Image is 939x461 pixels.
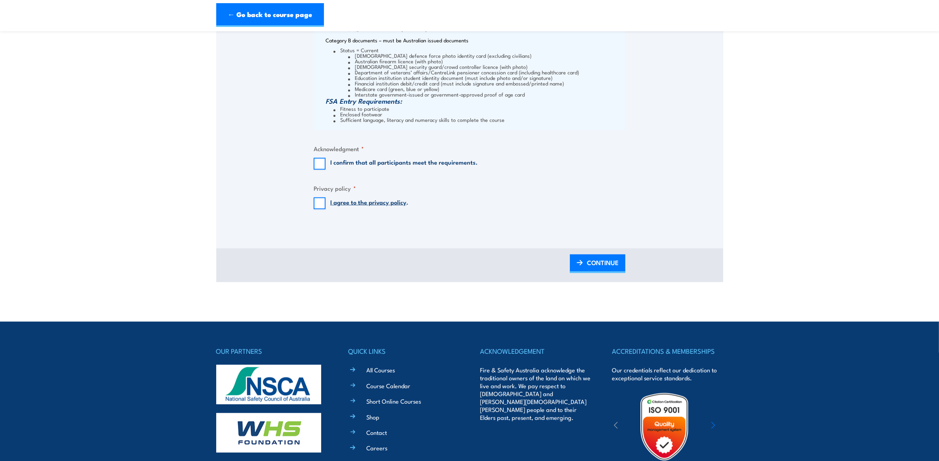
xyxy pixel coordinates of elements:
a: Contact [366,428,387,436]
li: Sufficient language, literacy and numeracy skills to complete the course [333,117,623,122]
a: ← Go back to course page [216,3,324,27]
li: Australian firearm licence (with photo) [348,58,623,64]
legend: Acknowledgment [314,144,364,153]
li: Interstate government-issued or government-approved proof of age card [348,91,623,97]
li: Education institution student identity document (must include photo and/or signature) [348,75,623,80]
li: Status = Current [333,47,623,97]
p: Category B documents – must be Australian issued documents [326,37,623,43]
h4: QUICK LINKS [348,345,459,357]
a: CONTINUE [570,254,625,273]
label: . [330,197,408,209]
img: ewpa-logo [699,413,768,440]
li: Fitness to participate [333,106,623,111]
a: I agree to the privacy policy [330,197,406,206]
legend: Privacy policy [314,184,356,193]
img: nsca-logo-footer [216,365,321,404]
li: [DEMOGRAPHIC_DATA] security guard/crowd controller licence (with photo) [348,64,623,69]
a: Shop [366,413,379,421]
li: Enclosed footwear [333,111,623,117]
p: Our credentials reflect our dedication to exceptional service standards. [612,366,723,382]
li: [DEMOGRAPHIC_DATA] defence force photo identity card (excluding civilians) [348,53,623,58]
label: I confirm that all participants meet the requirements. [330,158,478,170]
li: Financial institution debit/credit card (must include signature and embossed/printed name) [348,80,623,86]
h4: ACCREDITATIONS & MEMBERSHIPS [612,345,723,357]
a: Short Online Courses [366,397,421,405]
span: CONTINUE [587,252,619,273]
p: Fire & Safety Australia acknowledge the traditional owners of the land on which we live and work.... [480,366,591,421]
h3: FSA Entry Requirements: [326,97,623,105]
h4: OUR PARTNERS [216,345,327,357]
li: Department of veterans’ affairs/CentreLink pensioner concession card (including healthcare card) [348,69,623,75]
a: Course Calendar [366,381,410,390]
a: Careers [366,444,387,452]
img: whs-logo-footer [216,413,321,453]
h4: ACKNOWLEDGEMENT [480,345,591,357]
a: All Courses [366,366,395,374]
li: Medicare card (green, blue or yellow) [348,86,623,91]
